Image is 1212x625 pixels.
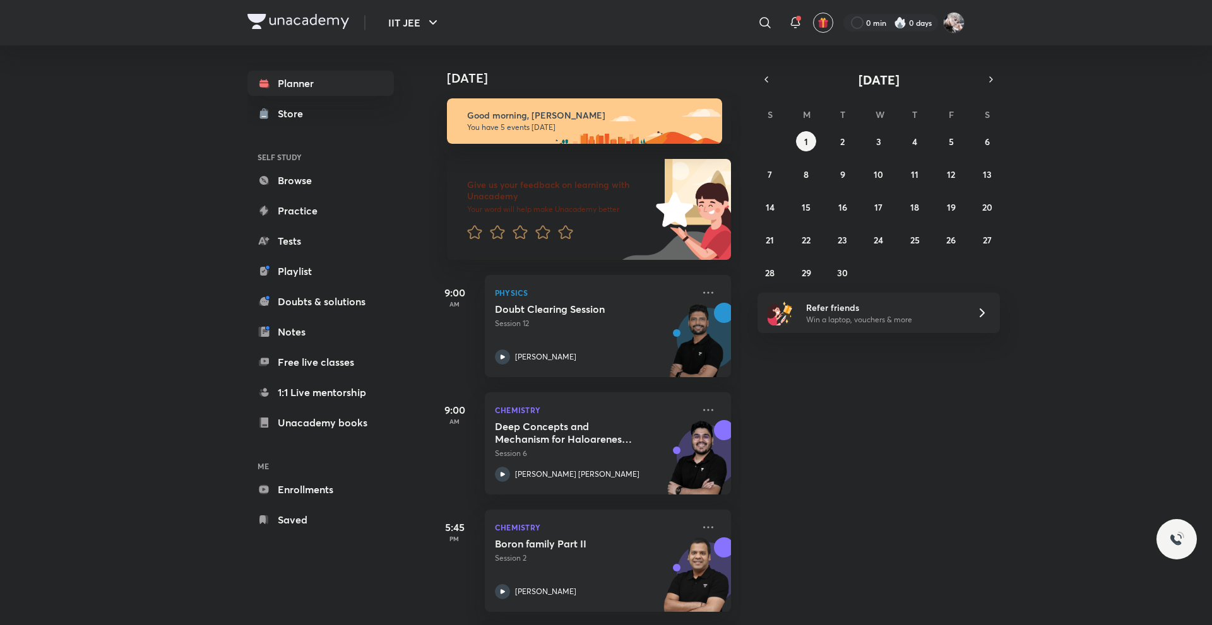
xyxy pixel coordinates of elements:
abbr: September 22, 2025 [802,234,811,246]
p: [PERSON_NAME] [515,351,576,363]
abbr: September 25, 2025 [910,234,920,246]
abbr: Friday [949,108,954,120]
a: Store [247,101,394,126]
p: AM [429,418,480,425]
button: September 11, 2025 [905,164,925,184]
h6: ME [247,455,394,477]
button: September 1, 2025 [796,131,816,151]
a: 1:1 Live mentorship [247,380,394,405]
abbr: September 30, 2025 [837,267,848,279]
p: [PERSON_NAME] [515,586,576,597]
h5: Deep Concepts and Mechanism for Haloarenes including MOPs, CPs and N-Rxns [495,420,652,445]
button: September 17, 2025 [869,197,889,217]
abbr: September 24, 2025 [874,234,883,246]
button: September 22, 2025 [796,230,816,250]
button: [DATE] [775,71,982,88]
button: September 29, 2025 [796,262,816,283]
h4: [DATE] [447,71,744,86]
abbr: Monday [803,108,811,120]
a: Doubts & solutions [247,289,394,314]
button: September 14, 2025 [760,197,780,217]
p: Chemistry [495,520,693,535]
h5: 9:00 [429,402,480,418]
abbr: September 29, 2025 [802,267,811,279]
p: [PERSON_NAME] [PERSON_NAME] [515,469,639,480]
abbr: September 16, 2025 [838,201,847,213]
abbr: September 11, 2025 [911,168,918,180]
abbr: September 2, 2025 [840,136,845,148]
abbr: September 17, 2025 [874,201,882,213]
abbr: Wednesday [876,108,884,120]
abbr: Thursday [912,108,917,120]
a: Company Logo [247,14,349,32]
abbr: September 23, 2025 [838,234,847,246]
p: Session 6 [495,448,693,459]
abbr: Saturday [985,108,990,120]
button: September 3, 2025 [869,131,889,151]
abbr: September 1, 2025 [804,136,808,148]
button: September 19, 2025 [941,197,961,217]
abbr: September 8, 2025 [804,168,809,180]
a: Tests [247,228,394,254]
button: September 30, 2025 [833,262,853,283]
img: referral [768,300,793,325]
button: September 28, 2025 [760,262,780,283]
abbr: September 5, 2025 [949,136,954,148]
button: September 5, 2025 [941,131,961,151]
a: Browse [247,168,394,193]
abbr: September 18, 2025 [910,201,919,213]
h6: Good morning, [PERSON_NAME] [467,110,711,121]
button: September 15, 2025 [796,197,816,217]
p: Win a laptop, vouchers & more [806,314,961,325]
p: PM [429,535,480,542]
abbr: September 26, 2025 [946,234,956,246]
button: September 13, 2025 [977,164,997,184]
a: Planner [247,71,394,96]
button: September 9, 2025 [833,164,853,184]
h6: Give us your feedback on learning with Unacademy [467,179,651,202]
abbr: Tuesday [840,108,845,120]
abbr: September 21, 2025 [766,234,774,246]
p: Your word will help make Unacademy better [467,204,651,214]
img: avatar [817,17,829,28]
p: Physics [495,285,693,300]
button: avatar [813,13,833,33]
h5: Boron family Part II [495,537,652,550]
abbr: September 15, 2025 [802,201,811,213]
a: Enrollments [247,477,394,502]
button: September 26, 2025 [941,230,961,250]
button: September 7, 2025 [760,164,780,184]
abbr: September 3, 2025 [876,136,881,148]
button: September 21, 2025 [760,230,780,250]
button: September 24, 2025 [869,230,889,250]
span: [DATE] [858,71,900,88]
button: September 4, 2025 [905,131,925,151]
abbr: September 6, 2025 [985,136,990,148]
h6: Refer friends [806,301,961,314]
img: Company Logo [247,14,349,29]
button: September 18, 2025 [905,197,925,217]
h5: 9:00 [429,285,480,300]
button: September 27, 2025 [977,230,997,250]
a: Practice [247,198,394,223]
button: September 6, 2025 [977,131,997,151]
a: Unacademy books [247,410,394,435]
img: Navin Raj [943,12,965,33]
abbr: September 28, 2025 [765,267,775,279]
abbr: September 4, 2025 [912,136,917,148]
button: September 2, 2025 [833,131,853,151]
button: September 20, 2025 [977,197,997,217]
button: September 25, 2025 [905,230,925,250]
a: Saved [247,507,394,532]
h6: SELF STUDY [247,146,394,168]
p: You have 5 events [DATE] [467,122,711,132]
img: unacademy [662,537,731,624]
abbr: September 14, 2025 [766,201,775,213]
abbr: September 27, 2025 [983,234,992,246]
abbr: September 9, 2025 [840,168,845,180]
img: unacademy [662,420,731,507]
img: feedback_image [613,159,731,260]
button: September 10, 2025 [869,164,889,184]
abbr: September 19, 2025 [947,201,956,213]
a: Playlist [247,259,394,284]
